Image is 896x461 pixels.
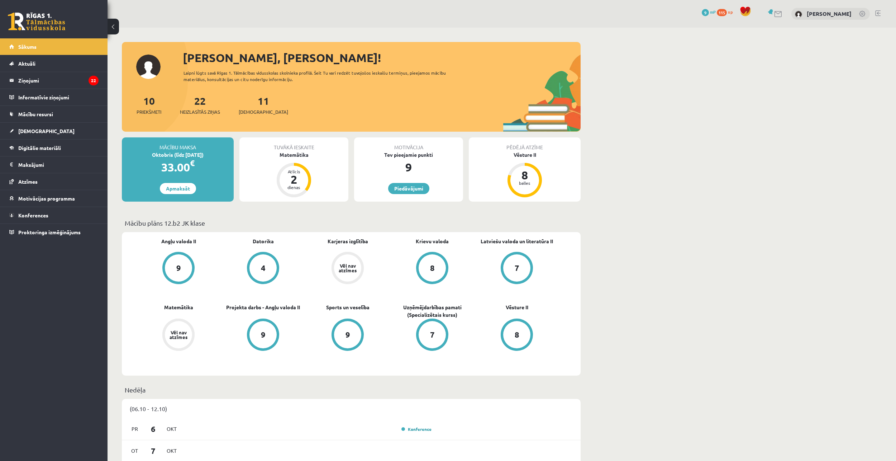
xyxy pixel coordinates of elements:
[390,252,475,286] a: 8
[18,229,81,235] span: Proktoringa izmēģinājums
[9,89,99,105] a: Informatīvie ziņojumi
[137,108,161,116] span: Priekšmeti
[390,304,475,319] a: Uzņēmējdarbības pamati (Specializētais kurss)
[122,399,581,418] div: (06.10 - 12.10)
[338,263,358,273] div: Vēl nav atzīmes
[164,304,193,311] a: Matemātika
[354,137,463,151] div: Motivācija
[137,94,161,116] a: 10Priekšmeti
[261,331,266,339] div: 9
[9,106,99,122] a: Mācību resursi
[89,76,99,85] i: 22
[717,9,727,16] span: 115
[469,137,581,151] div: Pēdējā atzīme
[416,237,449,245] a: Krievu valoda
[18,72,99,89] legend: Ziņojumi
[390,319,475,352] a: 7
[253,237,274,245] a: Datorika
[161,237,196,245] a: Angļu valoda II
[9,38,99,55] a: Sākums
[226,304,300,311] a: Projekta darbs - Angļu valoda II
[9,72,99,89] a: Ziņojumi22
[401,426,432,432] a: Konference
[514,181,535,185] div: balles
[9,207,99,224] a: Konferences
[127,423,142,434] span: Pr
[469,151,581,198] a: Vēsture II 8 balles
[142,445,165,457] span: 7
[728,9,733,15] span: xp
[354,151,463,159] div: Tev pieejamie punkti
[18,111,53,117] span: Mācību resursi
[9,190,99,207] a: Motivācijas programma
[18,145,61,151] span: Digitālie materiāli
[717,9,736,15] a: 115 xp
[18,195,75,202] span: Motivācijas programma
[164,445,179,456] span: Okt
[239,137,348,151] div: Tuvākā ieskaite
[807,10,852,17] a: [PERSON_NAME]
[122,159,234,176] div: 33.00
[9,156,99,173] a: Maksājumi
[328,237,368,245] a: Karjeras izglītība
[136,252,221,286] a: 9
[127,445,142,456] span: Ot
[388,183,429,194] a: Piedāvājumi
[18,156,99,173] legend: Maksājumi
[506,304,528,311] a: Vēsture II
[221,252,305,286] a: 4
[8,13,65,30] a: Rīgas 1. Tālmācības vidusskola
[122,137,234,151] div: Mācību maksa
[9,140,99,156] a: Digitālie materiāli
[345,331,350,339] div: 9
[18,178,38,185] span: Atzīmes
[305,252,390,286] a: Vēl nav atzīmes
[18,128,75,134] span: [DEMOGRAPHIC_DATA]
[702,9,709,16] span: 9
[176,264,181,272] div: 9
[354,159,463,176] div: 9
[239,151,348,159] div: Matemātika
[515,331,519,339] div: 8
[710,9,716,15] span: mP
[239,94,288,116] a: 11[DEMOGRAPHIC_DATA]
[326,304,370,311] a: Sports un veselība
[475,319,559,352] a: 8
[469,151,581,159] div: Vēsture II
[122,151,234,159] div: Oktobris (līdz [DATE])
[795,11,802,18] img: Tomass Kuks
[239,108,288,116] span: [DEMOGRAPHIC_DATA]
[430,264,435,272] div: 8
[180,108,220,116] span: Neizlasītās ziņas
[125,218,578,228] p: Mācību plāns 12.b2 JK klase
[430,331,435,339] div: 7
[261,264,266,272] div: 4
[9,55,99,72] a: Aktuāli
[475,252,559,286] a: 7
[18,43,37,50] span: Sākums
[142,423,165,435] span: 6
[18,60,35,67] span: Aktuāli
[125,385,578,395] p: Nedēļa
[305,319,390,352] a: 9
[168,330,189,339] div: Vēl nav atzīmes
[9,224,99,240] a: Proktoringa izmēģinājums
[481,237,553,245] a: Latviešu valoda un literatūra II
[18,212,48,218] span: Konferences
[9,173,99,190] a: Atzīmes
[18,89,99,105] legend: Informatīvie ziņojumi
[184,70,459,83] div: Laipni lūgts savā Rīgas 1. Tālmācības vidusskolas skolnieka profilā. Šeit Tu vari redzēt tuvojošo...
[702,9,716,15] a: 9 mP
[239,151,348,198] a: Matemātika Atlicis 2 dienas
[515,264,519,272] div: 7
[514,169,535,181] div: 8
[164,423,179,434] span: Okt
[183,49,581,66] div: [PERSON_NAME], [PERSON_NAME]!
[9,123,99,139] a: [DEMOGRAPHIC_DATA]
[136,319,221,352] a: Vēl nav atzīmes
[190,158,195,168] span: €
[180,94,220,116] a: 22Neizlasītās ziņas
[160,183,196,194] a: Apmaksāt
[283,185,305,189] div: dienas
[283,174,305,185] div: 2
